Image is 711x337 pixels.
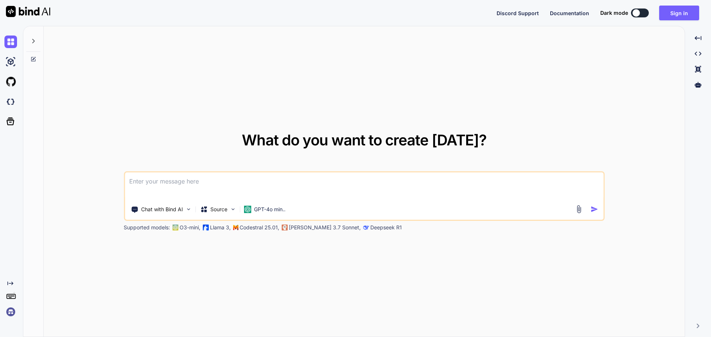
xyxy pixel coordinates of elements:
[254,206,286,213] p: GPT-4o min..
[185,206,191,212] img: Pick Tools
[210,206,227,213] p: Source
[281,225,287,230] img: claude
[180,224,200,231] p: O3-mini,
[600,9,628,17] span: Dark mode
[4,306,17,318] img: signin
[124,224,170,231] p: Supported models:
[497,10,539,16] span: Discord Support
[550,10,589,16] span: Documentation
[203,225,208,230] img: Llama2
[242,131,487,149] span: What do you want to create [DATE]?
[497,9,539,17] button: Discord Support
[363,225,369,230] img: claude
[240,224,279,231] p: Codestral 25.01,
[550,9,589,17] button: Documentation
[4,75,17,88] img: githubLight
[370,224,402,231] p: Deepseek R1
[210,224,231,231] p: Llama 3,
[244,206,251,213] img: GPT-4o mini
[575,205,583,213] img: attachment
[172,225,178,230] img: GPT-4
[4,95,17,108] img: darkCloudIdeIcon
[233,225,238,230] img: Mistral-AI
[591,205,598,213] img: icon
[141,206,183,213] p: Chat with Bind AI
[4,36,17,48] img: chat
[6,6,50,17] img: Bind AI
[289,224,361,231] p: [PERSON_NAME] 3.7 Sonnet,
[230,206,236,212] img: Pick Models
[4,55,17,68] img: ai-studio
[659,6,699,20] button: Sign in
